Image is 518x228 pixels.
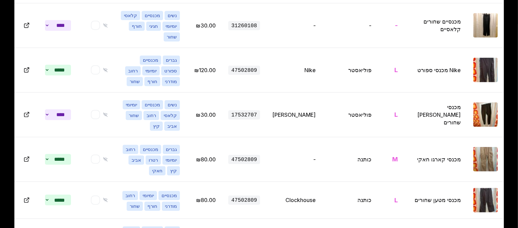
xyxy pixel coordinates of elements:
td: L [378,48,404,92]
button: Open in new tab [20,153,33,165]
span: חורף [144,202,160,211]
img: מכנסי מטען שחורים [473,188,498,212]
button: Open in new tab [20,108,33,121]
button: Open in new tab [20,64,33,76]
span: ערוך מחיר [196,112,216,118]
td: מכנסי מטען שחורים [404,182,467,219]
span: אביב [129,156,144,165]
span: מכנסיים [140,145,161,154]
td: - [266,3,322,48]
span: מכנסיים [140,56,161,65]
td: כותנה [322,182,378,219]
td: מכנסיים שחורים קלאסיים [404,3,467,48]
span: ערוך מחיר [196,22,216,29]
button: Open in new tab [20,19,33,31]
span: שחור [164,32,180,42]
span: רטרו [146,156,161,165]
span: ערוך מחיר [196,197,216,203]
span: נשים [165,11,180,20]
span: גברים [163,145,180,154]
td: Clockhouse [266,182,322,219]
td: [PERSON_NAME] [266,92,322,137]
td: L [378,92,404,137]
span: 47502809 [228,66,260,75]
span: 31260108 [228,21,260,30]
td: פוליאסטר [322,92,378,137]
button: Open in new tab [20,194,33,206]
span: מכנסיים [142,100,163,109]
span: יומיומי [162,22,180,31]
span: ערוך מחיר [194,67,216,73]
span: נשים [165,100,180,109]
td: - [378,3,404,48]
span: ערוך מחיר [196,156,216,163]
td: L [378,182,404,219]
span: שחור [127,77,143,86]
span: 47502809 [228,155,260,164]
td: פוליאסטר [322,48,378,92]
span: חורף [144,77,160,86]
td: - [266,137,322,182]
span: קלאסי [161,111,180,120]
span: חגיגי [146,22,161,31]
span: חאקי [149,166,166,175]
td: מכנסי קארגו חאקי [404,137,467,182]
td: כותנה [322,137,378,182]
span: יומיומי [142,66,160,75]
img: מכנסי Amisu שחורים [473,102,498,127]
td: M [378,137,404,182]
span: קלאסי [121,11,140,20]
span: רחוב [123,145,138,154]
span: גברים [163,56,180,65]
span: מודרני [162,77,180,86]
img: מכנסיים שחורים קלאסיים [473,13,498,38]
td: Nike [266,48,322,92]
span: ספורט [161,66,180,75]
span: יומיומי [123,100,140,109]
span: 17532707 [228,110,260,120]
td: Nike מכנסי ספורט [404,48,467,92]
span: שחור [126,111,142,120]
span: רחוב [125,66,141,75]
span: קיץ [150,122,163,131]
span: מכנסיים [158,191,180,200]
span: קיץ [167,166,180,175]
span: חורף [129,22,145,31]
span: מודרני [162,202,180,211]
img: מכנסי קארגו חאקי [473,147,498,171]
span: רחוב [143,111,159,120]
span: רחוב [122,191,138,200]
span: מכנסיים [142,11,163,20]
span: אביב [164,122,180,131]
td: מכנסי [PERSON_NAME] שחורים [404,92,467,137]
img: Nike מכנסי ספורט [473,58,498,82]
span: 47502809 [228,196,260,205]
span: יומיומי [162,156,180,165]
td: - [322,3,378,48]
span: שחור [127,202,143,211]
span: יומיומי [140,191,157,200]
